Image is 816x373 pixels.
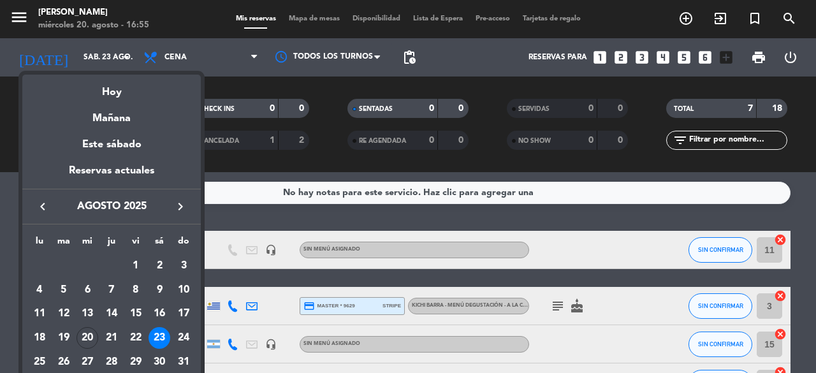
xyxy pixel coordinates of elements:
div: 16 [149,303,170,325]
th: viernes [124,234,148,254]
th: domingo [171,234,196,254]
th: sábado [148,234,172,254]
div: 17 [173,303,194,325]
td: 5 de agosto de 2025 [52,278,76,302]
td: 23 de agosto de 2025 [148,326,172,350]
div: 11 [29,303,50,325]
td: 18 de agosto de 2025 [27,326,52,350]
div: 19 [53,327,75,349]
div: 9 [149,279,170,301]
div: 31 [173,351,194,373]
td: 1 de agosto de 2025 [124,254,148,278]
td: 21 de agosto de 2025 [99,326,124,350]
td: 14 de agosto de 2025 [99,302,124,326]
td: 15 de agosto de 2025 [124,302,148,326]
td: 8 de agosto de 2025 [124,278,148,302]
button: keyboard_arrow_left [31,198,54,215]
td: 7 de agosto de 2025 [99,278,124,302]
th: miércoles [75,234,99,254]
div: 6 [76,279,98,301]
div: 18 [29,327,50,349]
div: Reservas actuales [22,163,201,189]
td: AGO. [27,254,124,278]
div: 21 [101,327,122,349]
div: 25 [29,351,50,373]
div: 13 [76,303,98,325]
div: 28 [101,351,122,373]
div: 22 [125,327,147,349]
th: martes [52,234,76,254]
div: 29 [125,351,147,373]
div: Mañana [22,101,201,127]
div: Hoy [22,75,201,101]
td: 3 de agosto de 2025 [171,254,196,278]
td: 6 de agosto de 2025 [75,278,99,302]
div: Este sábado [22,127,201,163]
td: 20 de agosto de 2025 [75,326,99,350]
td: 19 de agosto de 2025 [52,326,76,350]
div: 30 [149,351,170,373]
div: 8 [125,279,147,301]
span: agosto 2025 [54,198,169,215]
td: 9 de agosto de 2025 [148,278,172,302]
td: 10 de agosto de 2025 [171,278,196,302]
td: 24 de agosto de 2025 [171,326,196,350]
div: 15 [125,303,147,325]
div: 7 [101,279,122,301]
div: 26 [53,351,75,373]
div: 3 [173,255,194,277]
td: 13 de agosto de 2025 [75,302,99,326]
i: keyboard_arrow_left [35,199,50,214]
div: 4 [29,279,50,301]
th: jueves [99,234,124,254]
div: 10 [173,279,194,301]
div: 27 [76,351,98,373]
td: 16 de agosto de 2025 [148,302,172,326]
div: 5 [53,279,75,301]
div: 1 [125,255,147,277]
div: 14 [101,303,122,325]
th: lunes [27,234,52,254]
div: 2 [149,255,170,277]
button: keyboard_arrow_right [169,198,192,215]
td: 2 de agosto de 2025 [148,254,172,278]
div: 24 [173,327,194,349]
td: 12 de agosto de 2025 [52,302,76,326]
div: 23 [149,327,170,349]
td: 4 de agosto de 2025 [27,278,52,302]
td: 11 de agosto de 2025 [27,302,52,326]
td: 17 de agosto de 2025 [171,302,196,326]
div: 12 [53,303,75,325]
div: 20 [76,327,98,349]
td: 22 de agosto de 2025 [124,326,148,350]
i: keyboard_arrow_right [173,199,188,214]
